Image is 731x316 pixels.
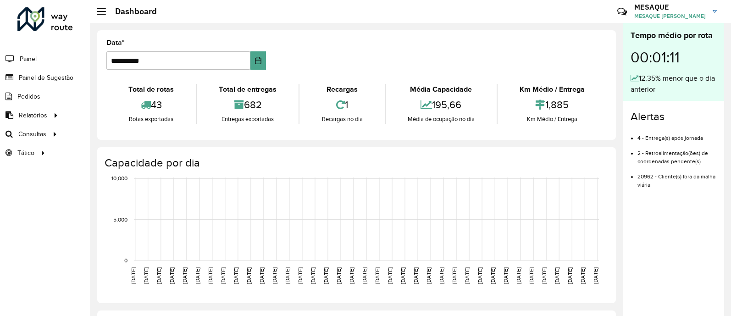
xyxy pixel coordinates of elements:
[451,267,457,284] text: [DATE]
[477,267,483,284] text: [DATE]
[156,267,162,284] text: [DATE]
[438,267,444,284] text: [DATE]
[464,267,470,284] text: [DATE]
[631,42,717,73] div: 00:01:11
[637,166,717,189] li: 20962 - Cliente(s) fora da malha viária
[361,267,367,284] text: [DATE]
[250,51,266,70] button: Choose Date
[541,267,547,284] text: [DATE]
[199,84,296,95] div: Total de entregas
[130,267,136,284] text: [DATE]
[19,111,47,120] span: Relatórios
[637,142,717,166] li: 2 - Retroalimentação(ões) de coordenadas pendente(s)
[271,267,277,284] text: [DATE]
[634,12,706,20] span: MESAQUE [PERSON_NAME]
[246,267,252,284] text: [DATE]
[631,73,717,95] div: 12,35% menor que o dia anterior
[20,54,37,64] span: Painel
[302,84,382,95] div: Recargas
[593,267,598,284] text: [DATE]
[388,95,494,115] div: 195,66
[612,2,632,22] a: Contato Rápido
[199,95,296,115] div: 682
[17,148,34,158] span: Tático
[19,73,73,83] span: Painel de Sugestão
[106,6,157,17] h2: Dashboard
[169,267,175,284] text: [DATE]
[106,37,125,48] label: Data
[18,129,46,139] span: Consultas
[637,127,717,142] li: 4 - Entrega(s) após jornada
[554,267,560,284] text: [DATE]
[387,267,393,284] text: [DATE]
[500,84,604,95] div: Km Médio / Entrega
[413,267,419,284] text: [DATE]
[113,216,127,222] text: 5,000
[490,267,496,284] text: [DATE]
[109,95,194,115] div: 43
[109,115,194,124] div: Rotas exportadas
[323,267,329,284] text: [DATE]
[515,267,521,284] text: [DATE]
[528,267,534,284] text: [DATE]
[111,175,127,181] text: 10,000
[503,267,509,284] text: [DATE]
[109,84,194,95] div: Total de rotas
[194,267,200,284] text: [DATE]
[143,267,149,284] text: [DATE]
[284,267,290,284] text: [DATE]
[310,267,316,284] text: [DATE]
[220,267,226,284] text: [DATE]
[259,267,265,284] text: [DATE]
[500,95,604,115] div: 1,885
[400,267,406,284] text: [DATE]
[233,267,239,284] text: [DATE]
[17,92,40,101] span: Pedidos
[634,3,706,11] h3: MESAQUE
[302,115,382,124] div: Recargas no dia
[199,115,296,124] div: Entregas exportadas
[426,267,432,284] text: [DATE]
[349,267,354,284] text: [DATE]
[182,267,188,284] text: [DATE]
[297,267,303,284] text: [DATE]
[374,267,380,284] text: [DATE]
[631,29,717,42] div: Tempo médio por rota
[631,110,717,123] h4: Alertas
[105,156,607,170] h4: Capacidade por dia
[580,267,586,284] text: [DATE]
[207,267,213,284] text: [DATE]
[567,267,573,284] text: [DATE]
[336,267,342,284] text: [DATE]
[388,84,494,95] div: Média Capacidade
[302,95,382,115] div: 1
[124,257,127,263] text: 0
[500,115,604,124] div: Km Médio / Entrega
[388,115,494,124] div: Média de ocupação no dia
